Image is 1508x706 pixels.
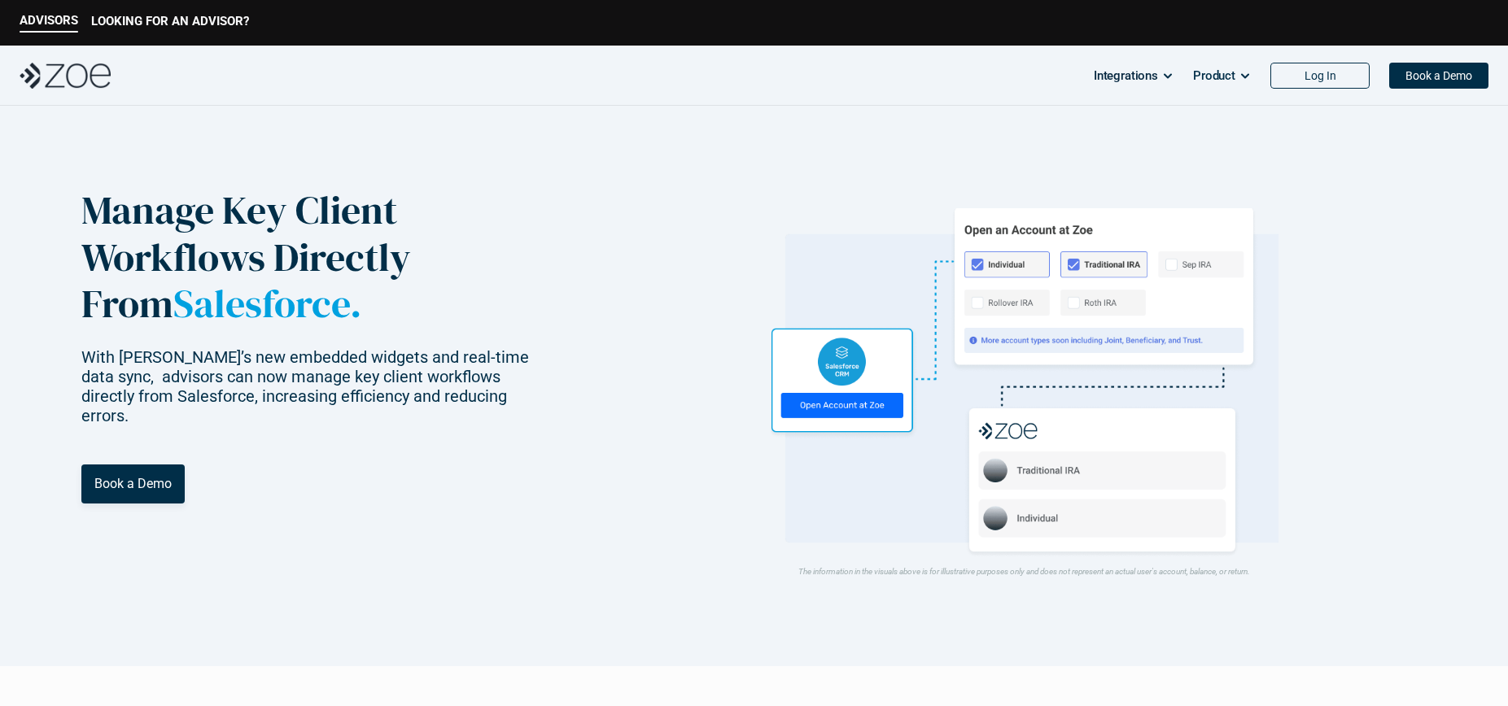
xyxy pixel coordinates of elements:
em: The information in the visuals above is for illustrative purposes only and does not represent an ... [798,567,1250,576]
a: Book a Demo [1389,63,1488,89]
p: Product [1193,63,1235,88]
p: Manage Key Client Workflows Directly From [81,187,581,328]
p: Integrations [1094,63,1158,88]
span: Salesforce. [173,277,361,330]
p: Book a Demo [94,476,172,491]
p: With [PERSON_NAME]’s new embedded widgets and real-time data sync, advisors can now manage key cl... [81,347,542,425]
a: Log In [1270,63,1370,89]
p: Book a Demo [1405,69,1472,83]
p: ADVISORS [20,13,78,28]
a: Book a Demo [81,464,185,503]
p: LOOKING FOR AN ADVISOR? [91,14,249,28]
p: Log In [1305,69,1336,83]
